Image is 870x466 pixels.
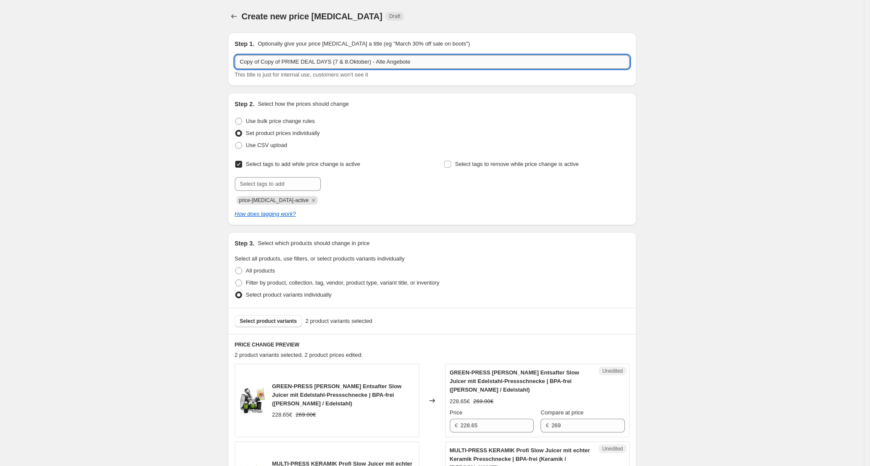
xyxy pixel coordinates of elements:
button: Select product variants [235,315,302,327]
span: Select all products, use filters, or select products variants individually [235,255,405,262]
span: Select product variants individually [246,291,332,298]
h2: Step 2. [235,100,255,108]
p: Optionally give your price [MEDICAL_DATA] a title (eg "March 30% off sale on boots") [258,40,470,48]
a: How does tagging work? [235,211,296,217]
span: Use bulk price change rules [246,118,315,124]
strike: 269.00€ [473,397,494,406]
span: Filter by product, collection, tag, vendor, product type, variant title, or inventory [246,279,440,286]
span: Select tags to remove while price change is active [455,161,579,167]
span: Set product prices individually [246,130,320,136]
span: Compare at price [541,409,584,416]
div: 228.65€ [450,397,470,406]
button: Remove price-change-job-active [310,196,317,204]
span: Select tags to add while price change is active [246,161,360,167]
span: € [546,422,549,429]
input: 30% off holiday sale [235,55,630,69]
span: Unedited [602,445,623,452]
span: GREEN-PRESS [PERSON_NAME] Entsafter Slow Juicer mit Edelstahl-Pressschnecke | BPA-frei ([PERSON_N... [450,369,579,393]
p: Select how the prices should change [258,100,349,108]
input: Select tags to add [235,177,321,191]
span: Use CSV upload [246,142,287,148]
img: nutrilovers-wissenwasdrinist-slow-juicer-silber-edelstahl-green-press-max-edelstahl-entsafter-slo... [240,388,265,414]
span: € [455,422,458,429]
span: This title is just for internal use, customers won't see it [235,71,368,78]
div: 228.65€ [272,411,292,419]
strike: 269.00€ [296,411,316,419]
span: GREEN-PRESS [PERSON_NAME] Entsafter Slow Juicer mit Edelstahl-Pressschnecke | BPA-frei ([PERSON_N... [272,383,402,407]
button: Price change jobs [228,10,240,22]
span: Create new price [MEDICAL_DATA] [242,12,383,21]
span: Price [450,409,463,416]
span: Unedited [602,368,623,374]
span: All products [246,267,275,274]
span: Select product variants [240,318,297,325]
h2: Step 3. [235,239,255,248]
p: Select which products should change in price [258,239,369,248]
h6: PRICE CHANGE PREVIEW [235,341,630,348]
h2: Step 1. [235,40,255,48]
span: Draft [389,13,400,20]
span: price-change-job-active [239,197,309,203]
span: 2 product variants selected. 2 product prices edited: [235,352,363,358]
span: 2 product variants selected [305,317,372,325]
